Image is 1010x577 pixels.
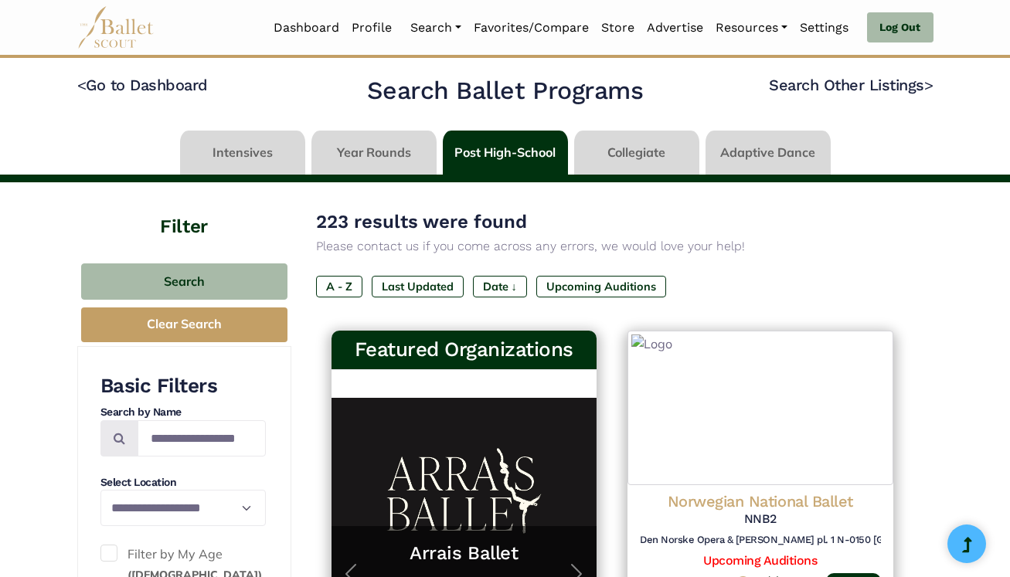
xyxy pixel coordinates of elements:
span: 223 results were found [316,211,527,232]
button: Search [81,263,287,300]
button: Clear Search [81,307,287,342]
label: Last Updated [372,276,464,297]
a: Favorites/Compare [468,12,595,44]
a: Dashboard [267,12,345,44]
a: Arrais Ballet [347,541,582,565]
a: <Go to Dashboard [77,76,208,94]
a: Search [404,12,468,44]
li: Collegiate [571,131,702,175]
li: Adaptive Dance [702,131,834,175]
input: Search by names... [138,420,266,457]
h4: Search by Name [100,405,266,420]
h3: Featured Organizations [344,337,585,363]
h3: Basic Filters [100,373,266,399]
label: A - Z [316,276,362,297]
h4: Norwegian National Ballet [640,491,881,511]
label: Upcoming Auditions [536,276,666,297]
h4: Select Location [100,475,266,490]
h5: NNB2 [640,511,881,528]
a: Advertise [641,12,709,44]
a: Store [595,12,641,44]
li: Post High-School [440,131,571,175]
code: < [77,75,87,94]
a: Resources [709,12,794,44]
a: Settings [794,12,855,44]
a: Search Other Listings> [769,76,933,94]
li: Year Rounds [308,131,440,175]
img: Logo [627,331,893,485]
h2: Search Ballet Programs [367,75,643,107]
p: Please contact us if you come across any errors, we would love your help! [316,236,909,256]
a: Profile [345,12,398,44]
a: Log Out [867,12,933,43]
code: > [924,75,933,94]
h4: Filter [77,182,291,240]
h6: Den Norske Opera & [PERSON_NAME] pl. 1 N-0150 [GEOGRAPHIC_DATA] [640,534,881,547]
a: Upcoming Auditions [703,553,817,568]
li: Intensives [177,131,308,175]
label: Date ↓ [473,276,527,297]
